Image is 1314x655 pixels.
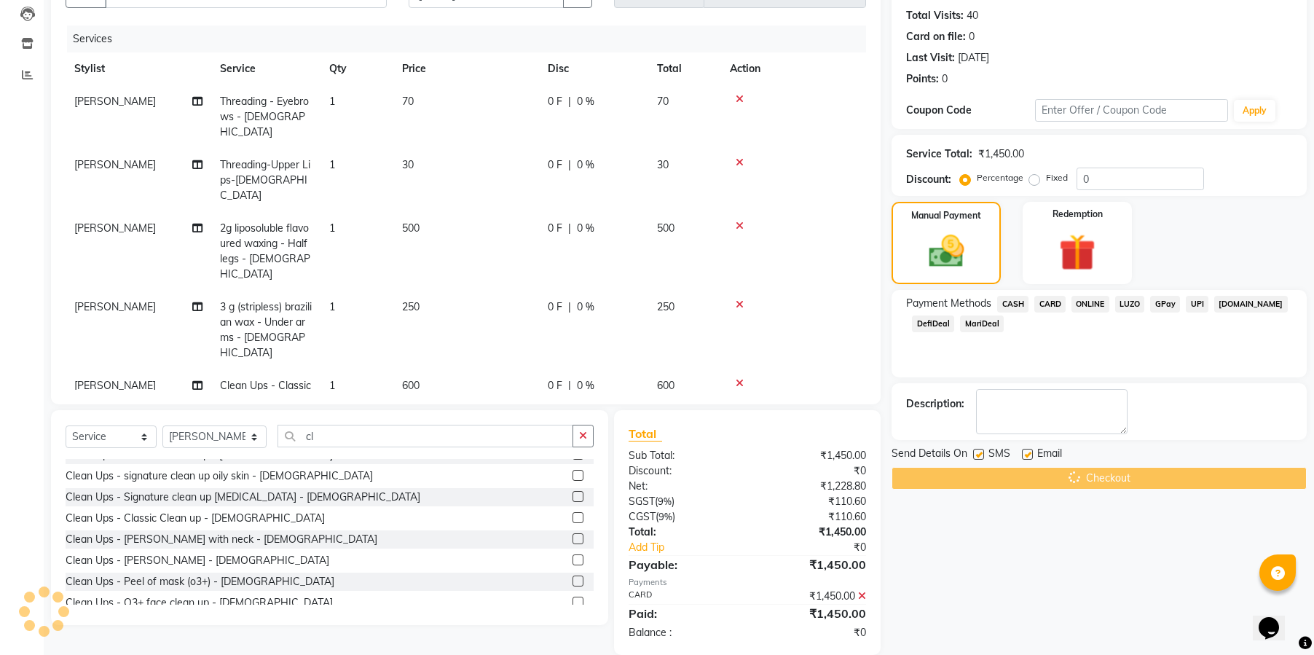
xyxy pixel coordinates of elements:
[402,158,414,171] span: 30
[648,52,721,85] th: Total
[74,300,156,313] span: [PERSON_NAME]
[978,146,1024,162] div: ₹1,450.00
[66,595,333,611] div: Clean Ups - O3+ face clean up - [DEMOGRAPHIC_DATA]
[721,52,866,85] th: Action
[67,26,877,52] div: Services
[74,221,156,235] span: [PERSON_NAME]
[66,532,377,547] div: Clean Ups - [PERSON_NAME] with neck - [DEMOGRAPHIC_DATA]
[66,468,373,484] div: Clean Ups - signature clean up oily skin - [DEMOGRAPHIC_DATA]
[657,379,674,392] span: 600
[658,495,672,507] span: 9%
[892,446,967,464] span: Send Details On
[568,299,571,315] span: |
[568,94,571,109] span: |
[906,396,964,412] div: Description:
[1115,296,1145,313] span: LUZO
[618,509,747,525] div: ( )
[747,448,877,463] div: ₹1,450.00
[906,29,966,44] div: Card on file:
[74,379,156,392] span: [PERSON_NAME]
[747,494,877,509] div: ₹110.60
[74,158,156,171] span: [PERSON_NAME]
[906,8,964,23] div: Total Visits:
[658,511,672,522] span: 9%
[577,299,594,315] span: 0 %
[977,171,1023,184] label: Percentage
[568,378,571,393] span: |
[906,146,972,162] div: Service Total:
[629,426,662,442] span: Total
[220,379,312,423] span: Clean Ups - Classic Clean up - [DEMOGRAPHIC_DATA]
[66,52,211,85] th: Stylist
[402,379,420,392] span: 600
[969,29,975,44] div: 0
[618,540,769,555] a: Add Tip
[320,52,393,85] th: Qty
[329,221,335,235] span: 1
[577,94,594,109] span: 0 %
[74,95,156,108] span: [PERSON_NAME]
[548,94,562,109] span: 0 F
[747,589,877,604] div: ₹1,450.00
[997,296,1028,313] span: CASH
[577,378,594,393] span: 0 %
[220,158,310,202] span: Threading-Upper Lips-[DEMOGRAPHIC_DATA]
[618,589,747,604] div: CARD
[906,71,939,87] div: Points:
[1253,597,1299,640] iframe: chat widget
[618,448,747,463] div: Sub Total:
[329,300,335,313] span: 1
[211,52,320,85] th: Service
[220,95,309,138] span: Threading - Eyebrows - [DEMOGRAPHIC_DATA]
[747,525,877,540] div: ₹1,450.00
[618,605,747,622] div: Paid:
[548,221,562,236] span: 0 F
[1034,296,1066,313] span: CARD
[1046,171,1068,184] label: Fixed
[747,509,877,525] div: ₹110.60
[657,221,674,235] span: 500
[402,221,420,235] span: 500
[1047,230,1107,275] img: _gift.svg
[1035,99,1228,122] input: Enter Offer / Coupon Code
[911,209,981,222] label: Manual Payment
[657,95,669,108] span: 70
[769,540,878,555] div: ₹0
[1150,296,1180,313] span: GPay
[568,157,571,173] span: |
[618,625,747,640] div: Balance :
[402,95,414,108] span: 70
[618,525,747,540] div: Total:
[942,71,948,87] div: 0
[912,315,954,332] span: DefiDeal
[629,510,656,523] span: CGST
[967,8,978,23] div: 40
[539,52,648,85] th: Disc
[629,576,867,589] div: Payments
[548,157,562,173] span: 0 F
[66,574,334,589] div: Clean Ups - Peel of mask (o3+) - [DEMOGRAPHIC_DATA]
[958,50,989,66] div: [DATE]
[918,231,975,272] img: _cash.svg
[988,446,1010,464] span: SMS
[618,556,747,573] div: Payable:
[1234,100,1275,122] button: Apply
[1053,208,1103,221] label: Redemption
[548,378,562,393] span: 0 F
[618,494,747,509] div: ( )
[66,490,420,505] div: Clean Ups - Signature clean up [MEDICAL_DATA] - [DEMOGRAPHIC_DATA]
[568,221,571,236] span: |
[906,296,991,311] span: Payment Methods
[1186,296,1208,313] span: UPI
[657,158,669,171] span: 30
[402,300,420,313] span: 250
[329,158,335,171] span: 1
[1214,296,1288,313] span: [DOMAIN_NAME]
[66,553,329,568] div: Clean Ups - [PERSON_NAME] - [DEMOGRAPHIC_DATA]
[618,479,747,494] div: Net:
[1071,296,1109,313] span: ONLINE
[747,463,877,479] div: ₹0
[548,299,562,315] span: 0 F
[577,221,594,236] span: 0 %
[329,95,335,108] span: 1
